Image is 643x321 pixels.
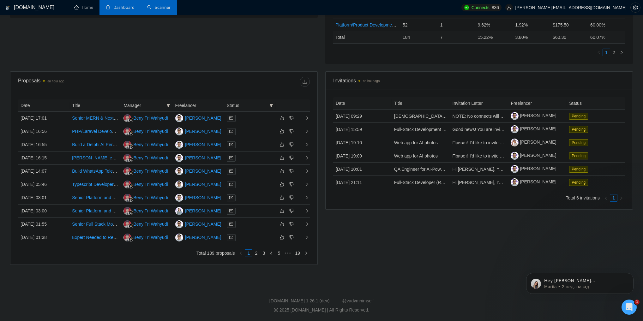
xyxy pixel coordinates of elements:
button: setting [630,3,640,13]
button: like [278,141,286,148]
a: 4 [268,250,275,257]
a: PHP/Laravel Developer for Internal CRM+Scheduling platform [72,129,194,134]
a: 3 [260,250,267,257]
a: Full-Stack Development Team Needed – E-Commerce + NFC Wearable Platform (Link-in-Bio SaaS + Store) [394,127,605,132]
span: dislike [289,195,294,200]
td: 15.22 % [475,31,513,43]
span: dislike [289,208,294,213]
span: Invitations [333,77,625,85]
img: gigradar-bm.png [129,118,133,122]
img: c1rMYu7DTHED33eqL8tEADJX9sMTwM6_VWawB2aHXk4VT2WJ7KMwzCg-ElCnjT9JR9 [511,178,519,186]
div: Beny Tri Wahyudi [133,115,168,122]
a: setting [630,5,640,10]
span: like [280,142,284,147]
span: dislike [289,235,294,240]
li: 3 [260,249,267,257]
th: Date [333,97,392,110]
a: Senior Platform and Performance Engineer [72,208,157,213]
a: [PERSON_NAME] [511,166,556,171]
a: BTBeny Tri Wahyudi [123,235,168,240]
span: like [280,235,284,240]
span: filter [165,101,171,110]
img: gigradar-bm.png [129,131,133,135]
a: BTBeny Tri Wahyudi [123,208,168,213]
a: Senior Full Stack Mobile Developer for AI Chatbot Integration [72,222,191,227]
button: dislike [288,154,295,162]
img: c1rMYu7DTHED33eqL8tEADJX9sMTwM6_VWawB2aHXk4VT2WJ7KMwzCg-ElCnjT9JR9 [511,152,519,160]
a: Senior Platform and Performance Engineer [72,195,157,200]
a: Pending [569,113,591,118]
img: BT [123,194,131,202]
span: mail [229,116,233,120]
img: gigradar-bm.png [129,237,133,241]
span: Manager [123,102,164,109]
span: Pending [569,166,588,173]
td: Senior Platform and Performance Engineer [69,191,121,205]
span: right [300,235,309,240]
td: [DATE] 10:01 [333,163,392,176]
td: [DATE] 19:09 [333,149,392,163]
span: mail [229,209,233,213]
li: 1 [610,194,617,202]
span: Dashboard [113,5,135,10]
li: Previous Page [237,249,245,257]
button: dislike [288,141,295,148]
p: Hey [PERSON_NAME][EMAIL_ADDRESS][DOMAIN_NAME], Looks like your Upwork agency ValsyDev 🤖 AI Platfo... [27,18,109,24]
button: dislike [288,220,295,228]
span: ••• [283,249,293,257]
a: Senior MERN & Next.js Developer for Healthcare Platform [72,116,186,121]
span: right [300,129,309,134]
img: c16kka_Lf0le1OJqZsyLgxdGiH4Lmp5eJ0e7uzWs4vGLqxaj6_kwrliF1TkBu6-2Ft [511,139,519,146]
a: VT[PERSON_NAME] [175,128,221,134]
img: TK [175,207,183,215]
span: Pending [569,139,588,146]
span: Pending [569,126,588,133]
div: [PERSON_NAME] [185,168,221,175]
td: [DATE] 16:15 [18,152,69,165]
img: BT [123,128,131,135]
button: left [602,194,610,202]
td: [DATE] 01:55 [18,218,69,231]
th: Date [18,99,69,112]
a: Expert Needed to Repair and Enhance Base44 Hail Repair CRM App [72,235,207,240]
a: 1 [603,49,610,56]
a: VT[PERSON_NAME] [175,235,221,240]
button: dislike [288,207,295,215]
span: Pending [569,179,588,186]
span: like [280,182,284,187]
span: like [280,169,284,174]
td: [DATE] 19:10 [333,136,392,149]
button: right [302,249,310,257]
td: Web app for AI photos [392,136,450,149]
a: [PERSON_NAME] [511,153,556,158]
li: 1 [245,249,252,257]
img: gigradar-bm.png [129,171,133,175]
span: filter [166,104,170,107]
a: [PERSON_NAME] expert to help with AI voice assistant [72,155,181,160]
a: TK[PERSON_NAME] [175,208,221,213]
img: gigradar-bm.png [129,211,133,215]
th: Title [392,97,450,110]
div: Beny Tri Wahyudi [133,221,168,228]
img: BT [123,154,131,162]
td: Senior MERN & Next.js Developer for Healthcare Platform [69,112,121,125]
iframe: Intercom notifications сообщение [517,260,643,304]
a: 19 [293,250,302,257]
td: Senior Platform and Performance Engineer [69,205,121,218]
th: Freelancer [173,99,224,112]
div: Beny Tri Wahyudi [133,234,168,241]
a: Pending [569,140,591,145]
span: right [300,182,309,187]
div: [PERSON_NAME] [185,128,221,135]
span: mail [229,169,233,173]
td: 3.80 % [513,31,550,43]
div: Beny Tri Wahyudi [133,181,168,188]
button: dislike [288,194,295,201]
span: setting [631,5,640,10]
span: mail [229,222,233,226]
p: Message from Mariia, sent 2 нед. назад [27,24,109,30]
td: [DATE] 03:01 [18,191,69,205]
span: 836 [492,4,499,11]
div: [PERSON_NAME] [185,207,221,214]
li: Total 6 invitations [566,194,600,202]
